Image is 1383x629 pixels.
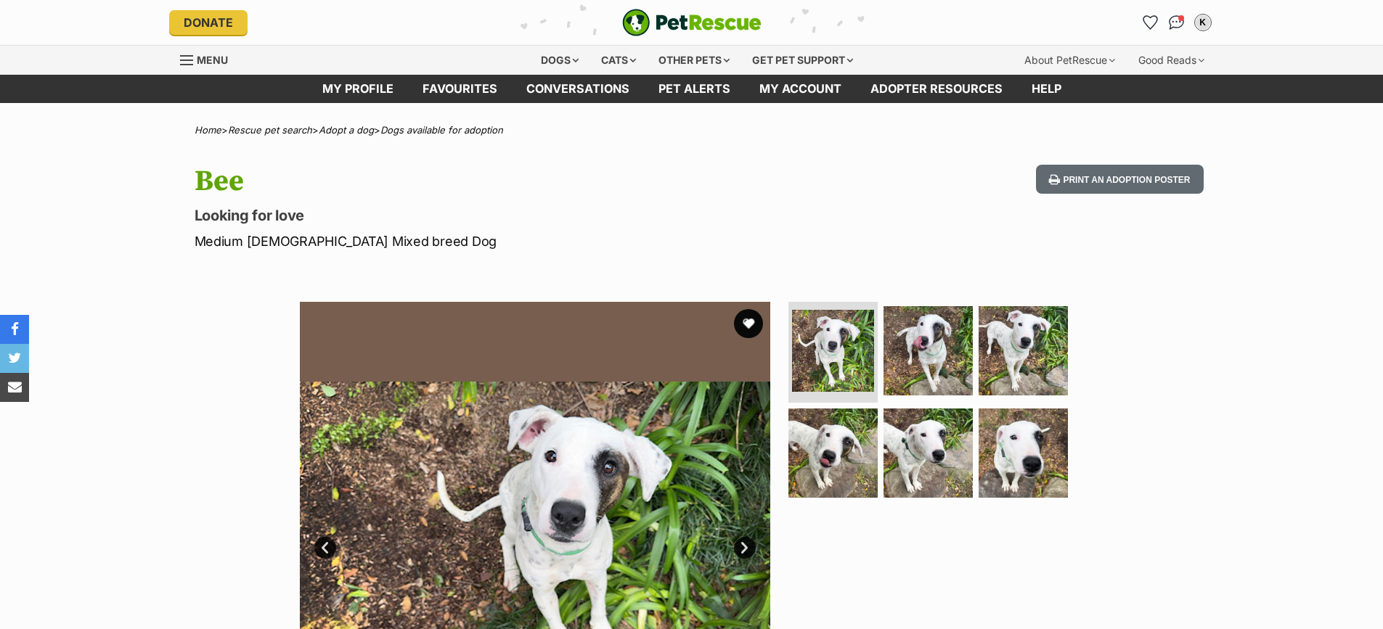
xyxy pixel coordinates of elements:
[979,306,1068,395] img: Photo of Bee
[745,75,856,103] a: My account
[734,537,756,559] a: Next
[1191,11,1215,34] button: My account
[1169,15,1184,30] img: chat-41dd97257d64d25036548639549fe6c8038ab92f7586957e7f3b1b290dea8141.svg
[197,54,228,66] span: Menu
[195,231,809,251] p: Medium [DEMOGRAPHIC_DATA] Mixed breed Dog
[228,124,312,136] a: Rescue pet search
[742,46,863,75] div: Get pet support
[158,125,1225,136] div: > > >
[788,408,878,498] img: Photo of Bee
[1128,46,1215,75] div: Good Reads
[884,408,973,498] img: Photo of Bee
[591,46,646,75] div: Cats
[1036,165,1203,194] button: Print an adoption poster
[1139,11,1215,34] ul: Account quick links
[314,537,336,559] a: Prev
[979,408,1068,498] img: Photo of Bee
[734,309,763,338] button: favourite
[884,306,973,395] img: Photo of Bee
[380,124,503,136] a: Dogs available for adoption
[195,124,221,136] a: Home
[644,75,745,103] a: Pet alerts
[856,75,1017,103] a: Adopter resources
[792,310,874,392] img: Photo of Bee
[1139,11,1162,34] a: Favourites
[195,205,809,226] p: Looking for love
[622,9,762,36] a: PetRescue
[195,165,809,198] h1: Bee
[1017,75,1076,103] a: Help
[622,9,762,36] img: logo-e224e6f780fb5917bec1dbf3a21bbac754714ae5b6737aabdf751b685950b380.svg
[648,46,740,75] div: Other pets
[531,46,589,75] div: Dogs
[319,124,374,136] a: Adopt a dog
[308,75,408,103] a: My profile
[180,46,238,72] a: Menu
[1014,46,1125,75] div: About PetRescue
[512,75,644,103] a: conversations
[1165,11,1188,34] a: Conversations
[408,75,512,103] a: Favourites
[1196,15,1210,30] div: K
[169,10,248,35] a: Donate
